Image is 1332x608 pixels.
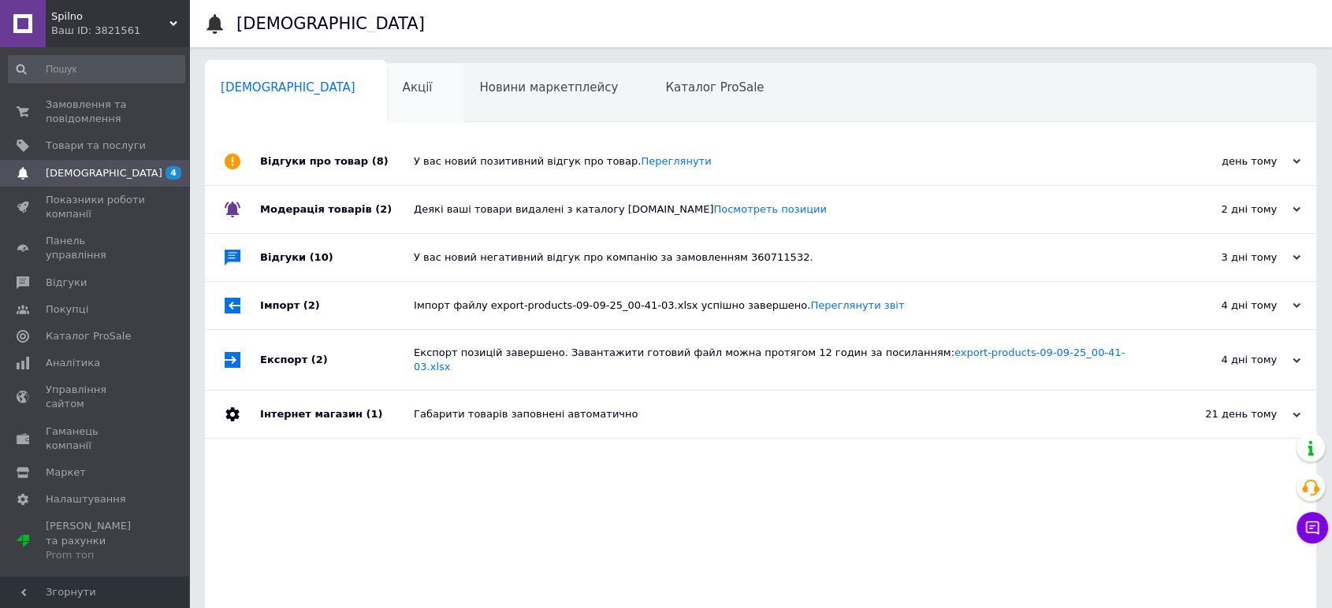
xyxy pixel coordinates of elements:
[1297,512,1328,543] button: Чат з покупцем
[713,203,826,215] a: Посмотреть позиции
[46,383,146,411] span: Управління сайтом
[46,193,146,221] span: Показники роботи компанії
[311,354,328,365] span: (2)
[260,330,414,390] div: Експорт
[810,299,904,311] a: Переглянути звіт
[46,492,126,506] span: Налаштування
[260,138,414,185] div: Відгуки про товар
[166,166,181,180] span: 4
[260,391,414,438] div: Інтернет магазин
[46,234,146,262] span: Панель управління
[46,166,162,180] span: [DEMOGRAPHIC_DATA]
[260,282,414,329] div: Імпорт
[46,98,146,126] span: Замовлення та повідомлення
[221,80,355,95] span: [DEMOGRAPHIC_DATA]
[366,408,382,420] span: (1)
[260,186,414,233] div: Модерація товарів
[414,202,1143,217] div: Деякі ваші товари видалені з каталогу [DOMAIN_NAME]
[665,80,764,95] span: Каталог ProSale
[1143,250,1300,265] div: 3 дні тому
[303,299,320,311] span: (2)
[641,155,711,167] a: Переглянути
[1143,298,1300,313] div: 4 дні тому
[375,203,392,215] span: (2)
[46,519,146,562] span: [PERSON_NAME] та рахунки
[46,276,87,290] span: Відгуки
[1143,154,1300,169] div: день тому
[8,55,185,83] input: Пошук
[46,548,146,562] div: Prom топ
[51,9,169,24] span: Spilno
[260,234,414,281] div: Відгуки
[414,346,1143,374] div: Експорт позицій завершено. Завантажити готовий файл можна протягом 12 годин за посиланням:
[403,80,433,95] span: Акції
[46,302,88,317] span: Покупці
[236,14,425,33] h1: [DEMOGRAPHIC_DATA]
[46,356,100,370] span: Аналітика
[1143,353,1300,367] div: 4 дні тому
[46,465,86,480] span: Маркет
[46,424,146,453] span: Гаманець компанії
[479,80,618,95] span: Новини маркетплейсу
[414,250,1143,265] div: У вас новий негативний відгук про компанію за замовленням 360711532.
[414,407,1143,421] div: Габарити товарів заповнені автоматично
[372,155,389,167] span: (8)
[1143,407,1300,421] div: 21 день тому
[51,24,189,38] div: Ваш ID: 3821561
[414,154,1143,169] div: У вас новий позитивний відгук про товар.
[46,139,146,153] span: Товари та послуги
[414,298,1143,313] div: Імпорт файлу export-products-09-09-25_00-41-03.xlsx успішно завершено.
[46,329,131,343] span: Каталог ProSale
[1143,202,1300,217] div: 2 дні тому
[310,251,333,263] span: (10)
